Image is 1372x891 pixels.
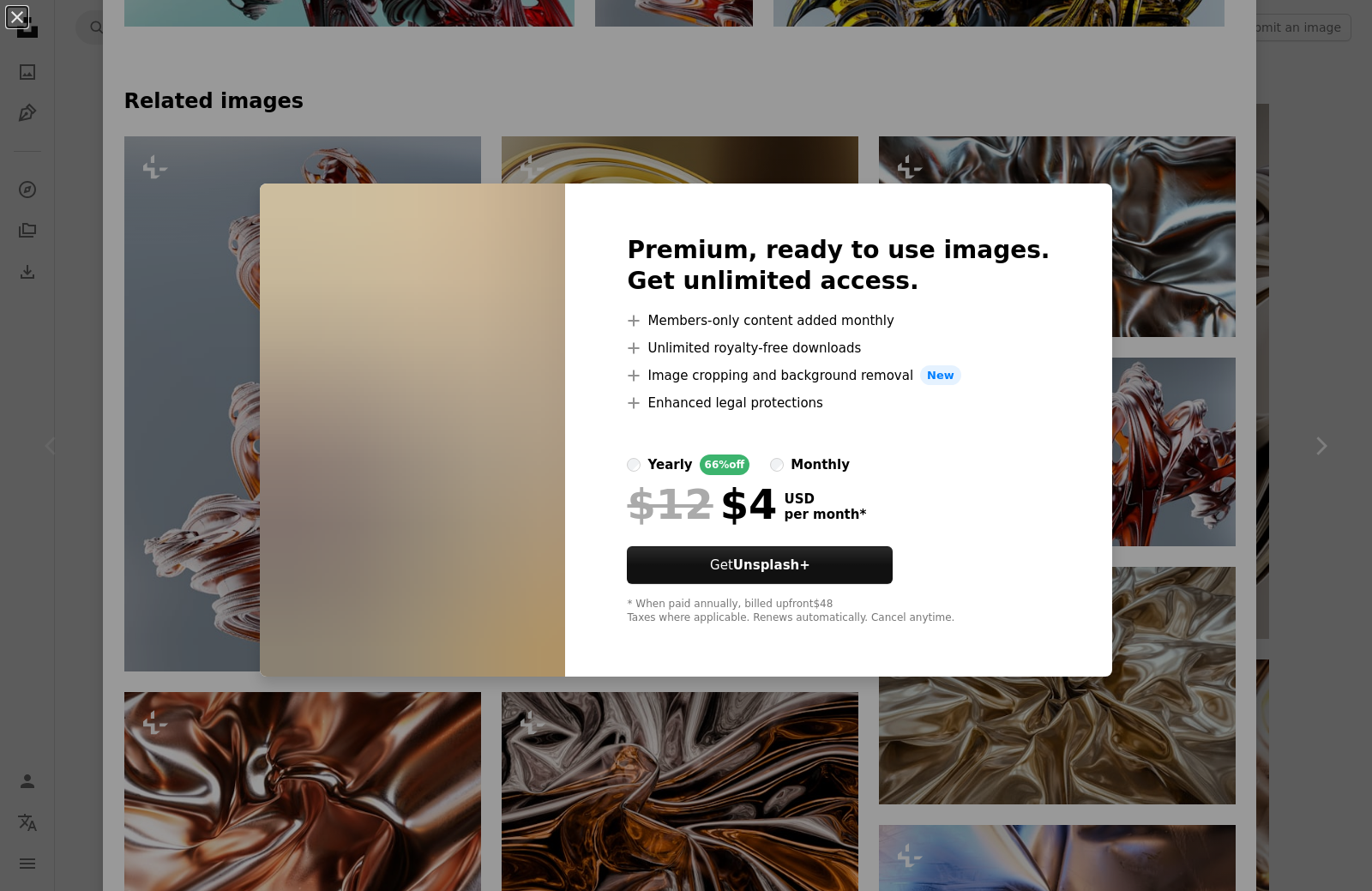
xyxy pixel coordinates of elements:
span: USD [784,491,866,507]
li: Enhanced legal protections [627,393,1050,413]
div: * When paid annually, billed upfront $48 Taxes where applicable. Renews automatically. Cancel any... [627,598,1050,625]
li: Image cropping and background removal [627,365,1050,386]
img: premium_photo-1678766103248-d83b98ac3531 [260,184,565,677]
input: yearly66%off [627,458,641,472]
strong: Unsplash+ [733,557,810,573]
input: monthly [770,458,784,472]
span: per month * [784,507,866,522]
span: New [920,365,961,386]
span: $12 [627,482,713,527]
li: Unlimited royalty-free downloads [627,338,1050,358]
div: yearly [647,455,692,475]
h2: Premium, ready to use images. Get unlimited access. [627,235,1050,297]
div: monthly [791,455,850,475]
div: $4 [627,482,777,527]
div: 66% off [700,455,750,475]
button: GetUnsplash+ [627,546,893,584]
li: Members-only content added monthly [627,310,1050,331]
